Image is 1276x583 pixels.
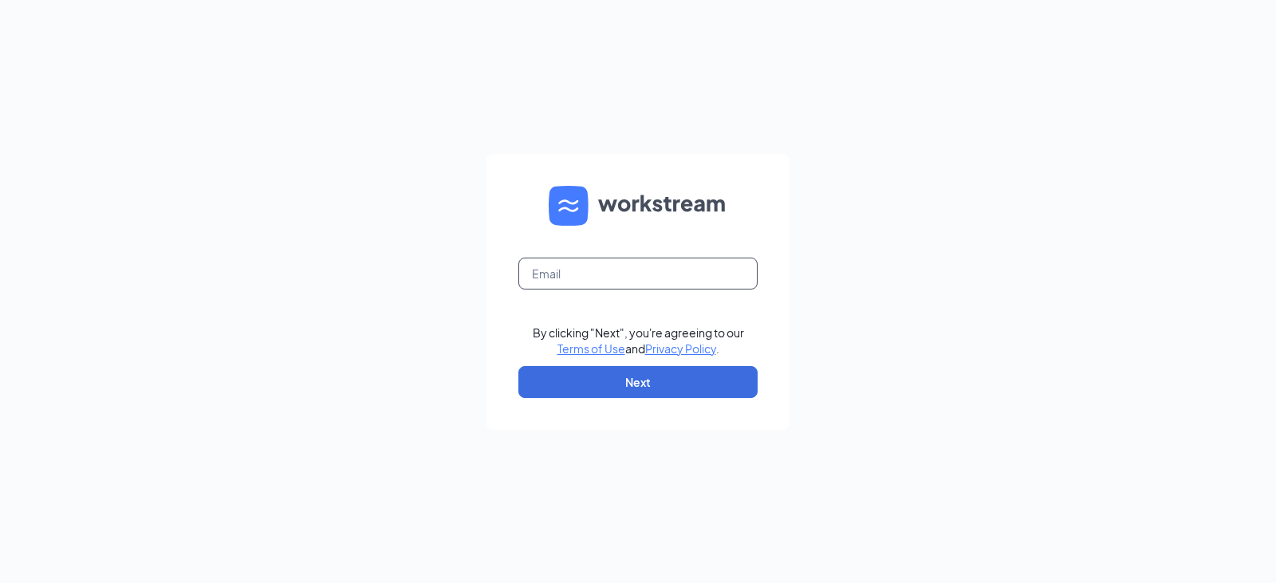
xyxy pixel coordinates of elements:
a: Terms of Use [557,341,625,356]
button: Next [518,366,758,398]
a: Privacy Policy [645,341,716,356]
img: WS logo and Workstream text [549,186,727,226]
div: By clicking "Next", you're agreeing to our and . [533,325,744,356]
input: Email [518,258,758,290]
